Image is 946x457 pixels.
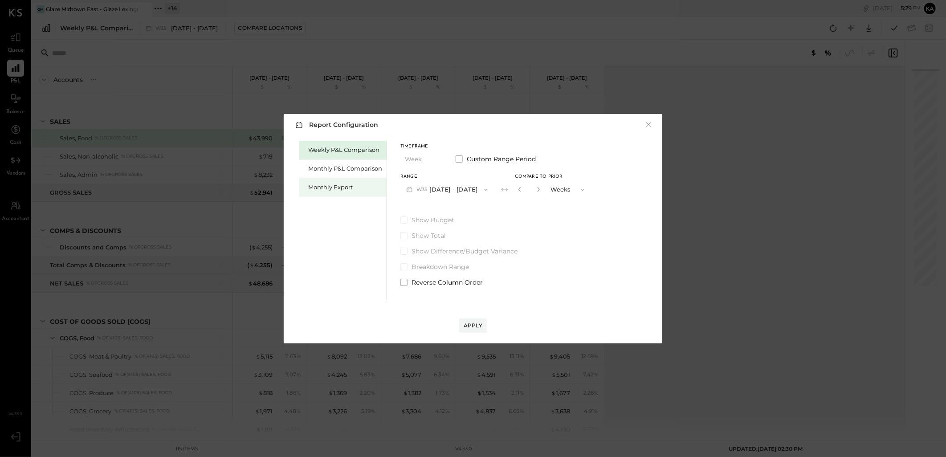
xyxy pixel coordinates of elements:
button: W35[DATE] - [DATE] [400,181,494,198]
span: W35 [416,186,430,193]
button: × [644,120,652,129]
button: Apply [459,318,487,333]
span: Compare to Prior [515,175,563,179]
button: Week [400,151,445,167]
div: Monthly Export [308,183,382,192]
div: Range [400,175,494,179]
div: Apply [464,322,482,329]
div: Monthly P&L Comparison [308,164,382,173]
span: Show Difference/Budget Variance [412,247,518,256]
h3: Report Configuration [294,119,378,131]
span: Breakdown Range [412,262,469,271]
div: Weekly P&L Comparison [308,146,382,154]
span: Show Total [412,231,446,240]
div: Timeframe [400,144,445,149]
span: Show Budget [412,216,454,224]
span: Custom Range Period [467,155,536,163]
span: Reverse Column Order [412,278,483,287]
button: Weeks [546,181,591,198]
